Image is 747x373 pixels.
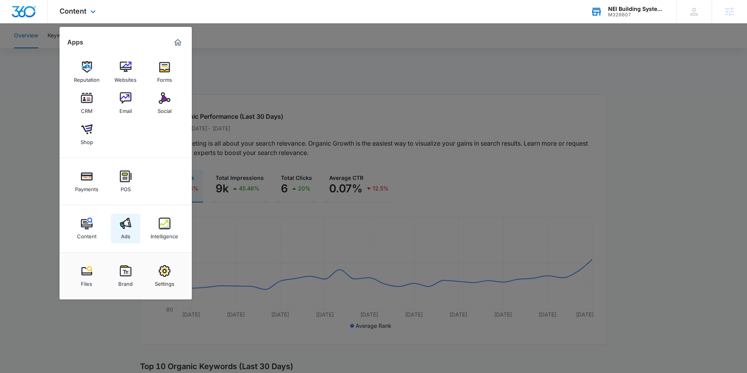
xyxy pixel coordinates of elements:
[81,135,93,145] div: Shop
[74,73,100,83] div: Reputation
[111,214,140,243] a: Ads
[157,73,172,83] div: Forms
[81,277,92,287] div: Files
[111,261,140,291] a: Brand
[150,214,179,243] a: Intelligence
[150,261,179,291] a: Settings
[121,229,130,239] div: Ads
[67,39,83,46] h2: Apps
[72,214,102,243] a: Content
[608,12,665,18] div: account id
[72,261,102,291] a: Files
[60,7,86,15] span: Content
[155,277,174,287] div: Settings
[111,57,140,87] a: Websites
[72,88,102,118] a: CRM
[114,73,137,83] div: Websites
[81,104,93,114] div: CRM
[121,182,131,192] div: POS
[118,277,133,287] div: Brand
[72,167,102,196] a: Payments
[151,229,178,239] div: Intelligence
[77,229,96,239] div: Content
[172,36,184,49] a: Marketing 360® Dashboard
[111,167,140,196] a: POS
[75,182,98,192] div: Payments
[119,104,132,114] div: Email
[158,104,172,114] div: Social
[72,120,102,149] a: Shop
[150,57,179,87] a: Forms
[111,88,140,118] a: Email
[72,57,102,87] a: Reputation
[150,88,179,118] a: Social
[608,6,665,12] div: account name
